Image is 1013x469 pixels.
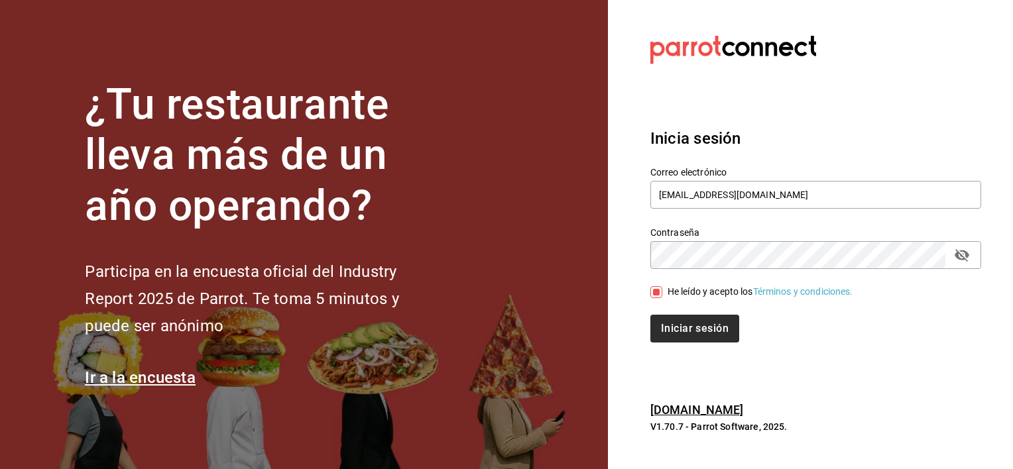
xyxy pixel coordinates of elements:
h3: Inicia sesión [650,127,981,150]
a: [DOMAIN_NAME] [650,403,744,417]
p: V1.70.7 - Parrot Software, 2025. [650,420,981,433]
input: Ingresa tu correo electrónico [650,181,981,209]
h1: ¿Tu restaurante lleva más de un año operando? [85,79,443,232]
div: He leído y acepto los [668,285,853,299]
a: Ir a la encuesta [85,368,196,387]
label: Correo electrónico [650,167,981,176]
h2: Participa en la encuesta oficial del Industry Report 2025 de Parrot. Te toma 5 minutos y puede se... [85,258,443,339]
a: Términos y condiciones. [753,286,853,297]
button: passwordField [951,244,973,266]
button: Iniciar sesión [650,315,739,342]
label: Contraseña [650,227,981,236]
